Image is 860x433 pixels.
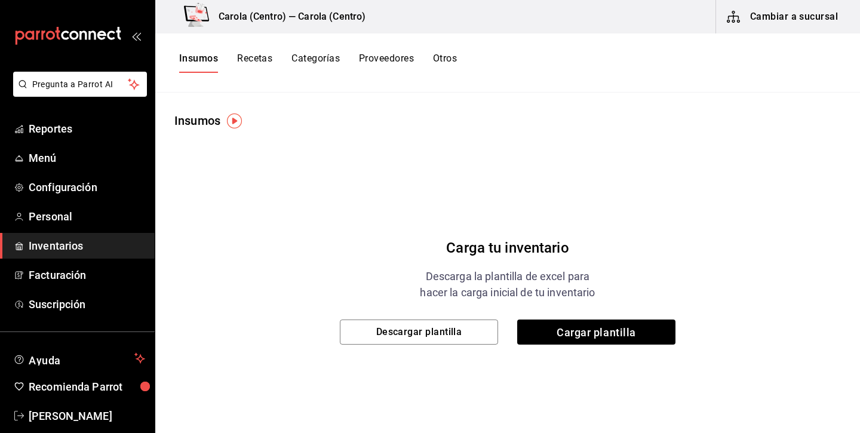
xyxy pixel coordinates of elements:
[29,296,145,312] span: Suscripción
[131,31,141,41] button: open_drawer_menu
[179,53,457,73] div: navigation tabs
[227,113,242,128] img: Tooltip marker
[8,87,147,99] a: Pregunta a Parrot AI
[209,10,365,24] h3: Carola (Centro) — Carola (Centro)
[291,53,340,73] button: Categorías
[433,53,457,73] button: Otros
[29,408,145,424] span: [PERSON_NAME]
[29,208,145,225] span: Personal
[359,53,414,73] button: Proveedores
[29,267,145,283] span: Facturación
[13,72,147,97] button: Pregunta a Parrot AI
[29,121,145,137] span: Reportes
[352,237,663,259] div: Carga tu inventario
[29,150,145,166] span: Menú
[340,320,498,345] button: Descargar plantilla
[29,351,130,366] span: Ayuda
[29,238,145,254] span: Inventarios
[29,379,145,395] span: Recomienda Parrot
[179,53,218,73] button: Insumos
[29,179,145,195] span: Configuración
[174,112,220,130] div: Insumos
[517,320,675,345] span: Cargar plantilla
[418,268,597,300] div: Descarga la plantilla de excel para hacer la carga inicial de tu inventario
[32,78,128,91] span: Pregunta a Parrot AI
[237,53,272,73] button: Recetas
